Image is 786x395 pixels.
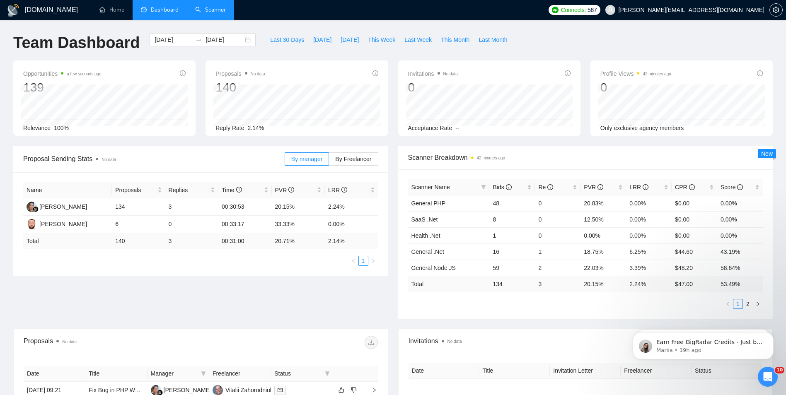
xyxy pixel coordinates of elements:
[325,371,330,376] span: filter
[272,233,325,249] td: 20.71 %
[477,156,505,160] time: 42 minutes ago
[626,211,672,227] td: 0.00%
[580,195,626,211] td: 20.83%
[363,33,400,46] button: This Week
[441,35,469,44] span: This Month
[443,72,458,76] span: No data
[27,220,87,227] a: ST[PERSON_NAME]
[89,387,166,393] a: Fix Bug in PHP Website Code
[7,4,20,17] img: logo
[349,385,359,395] button: dislike
[689,184,695,190] span: info-circle
[672,243,717,260] td: $44.60
[721,184,743,190] span: Score
[209,366,271,382] th: Freelancer
[339,387,344,393] span: like
[535,195,580,211] td: 0
[552,7,559,13] img: upwork-logo.png
[266,33,309,46] button: Last 30 Days
[169,185,209,195] span: Replies
[584,184,603,190] span: PVR
[733,299,742,308] a: 1
[341,187,347,193] span: info-circle
[600,125,684,131] span: Only exclusive agency members
[196,36,202,43] span: swap-right
[626,276,672,292] td: 2.24 %
[165,182,218,198] th: Replies
[115,185,155,195] span: Proposals
[565,70,571,76] span: info-circle
[325,216,378,233] td: 0.00%
[489,227,535,243] td: 1
[580,227,626,243] td: 0.00%
[372,70,378,76] span: info-circle
[112,182,165,198] th: Proposals
[489,195,535,211] td: 48
[27,219,37,229] img: ST
[479,181,488,193] span: filter
[547,184,553,190] span: info-circle
[411,232,440,239] a: Health .Net
[408,152,763,163] span: Scanner Breakdown
[775,367,784,373] span: 10
[251,72,265,76] span: No data
[733,299,743,309] li: 1
[272,216,325,233] td: 33.33%
[626,227,672,243] td: 0.00%
[506,184,512,190] span: info-circle
[489,211,535,227] td: 8
[351,258,356,263] span: left
[743,299,753,309] li: 2
[23,79,102,95] div: 139
[325,198,378,216] td: 2.24%
[626,243,672,260] td: 6.25%
[580,276,626,292] td: 20.15 %
[580,243,626,260] td: 18.75%
[218,216,271,233] td: 00:33:17
[408,79,458,95] div: 0
[580,260,626,276] td: 22.03%
[717,227,763,243] td: 0.00%
[726,301,730,306] span: left
[409,363,479,379] th: Date
[99,6,124,13] a: homeHome
[165,216,218,233] td: 0
[411,216,438,223] a: SaaS .Net
[141,7,147,12] span: dashboard
[597,184,603,190] span: info-circle
[717,195,763,211] td: 0.00%
[33,206,39,212] img: gigradar-bm.png
[535,276,580,292] td: 3
[755,301,760,306] span: right
[348,256,358,266] button: left
[27,203,87,210] a: TH[PERSON_NAME]
[309,33,336,46] button: [DATE]
[215,69,265,79] span: Proposals
[351,387,357,393] span: dislike
[672,195,717,211] td: $0.00
[199,367,208,380] span: filter
[112,198,165,216] td: 134
[408,276,490,292] td: Total
[62,340,77,344] span: No data
[248,125,264,131] span: 2.14%
[481,185,486,190] span: filter
[368,35,395,44] span: This Week
[489,260,535,276] td: 59
[535,243,580,260] td: 1
[588,5,597,14] span: 567
[201,371,206,376] span: filter
[218,198,271,216] td: 00:30:53
[23,233,112,249] td: Total
[23,154,285,164] span: Proposal Sending Stats
[206,35,243,44] input: End date
[757,70,763,76] span: info-circle
[102,157,116,162] span: No data
[67,72,101,76] time: a few seconds ago
[365,387,377,393] span: right
[278,388,283,393] span: mail
[222,187,242,193] span: Time
[600,79,671,95] div: 0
